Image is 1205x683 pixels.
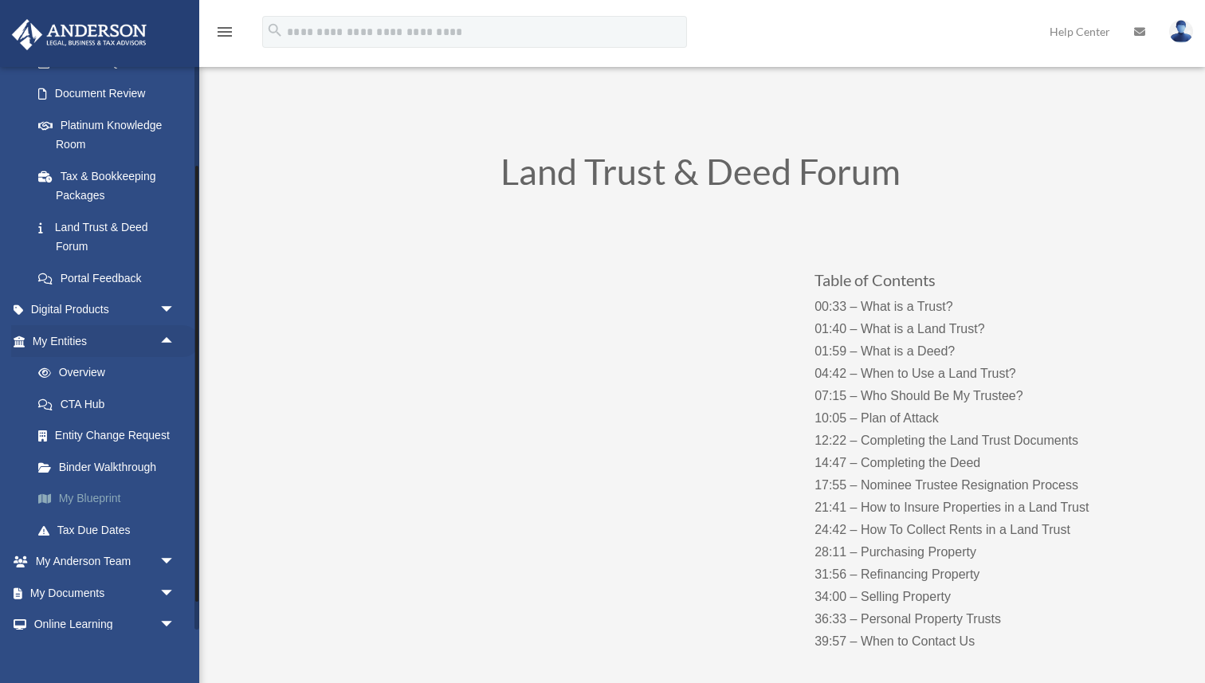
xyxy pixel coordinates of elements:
[215,22,234,41] i: menu
[22,451,199,483] a: Binder Walkthrough
[22,420,199,452] a: Entity Change Request
[11,577,199,609] a: My Documentsarrow_drop_down
[22,160,199,211] a: Tax & Bookkeeping Packages
[159,577,191,610] span: arrow_drop_down
[22,78,199,110] a: Document Review
[11,609,199,641] a: Online Learningarrow_drop_down
[22,357,199,389] a: Overview
[215,28,234,41] a: menu
[22,483,199,515] a: My Blueprint
[1169,20,1193,43] img: User Pic
[11,294,199,326] a: Digital Productsarrow_drop_down
[11,546,199,578] a: My Anderson Teamarrow_drop_down
[270,154,1131,198] h1: Land Trust & Deed Forum
[814,296,1129,653] p: 00:33 – What is a Trust? 01:40 – What is a Land Trust? 01:59 – What is a Deed? 04:42 – When to Us...
[22,211,191,262] a: Land Trust & Deed Forum
[159,609,191,642] span: arrow_drop_down
[159,546,191,579] span: arrow_drop_down
[159,325,191,358] span: arrow_drop_up
[7,19,151,50] img: Anderson Advisors Platinum Portal
[22,109,199,160] a: Platinum Knowledge Room
[266,22,284,39] i: search
[814,272,1129,296] h3: Table of Contents
[22,514,199,546] a: Tax Due Dates
[159,294,191,327] span: arrow_drop_down
[22,262,199,294] a: Portal Feedback
[22,388,199,420] a: CTA Hub
[11,325,199,357] a: My Entitiesarrow_drop_up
